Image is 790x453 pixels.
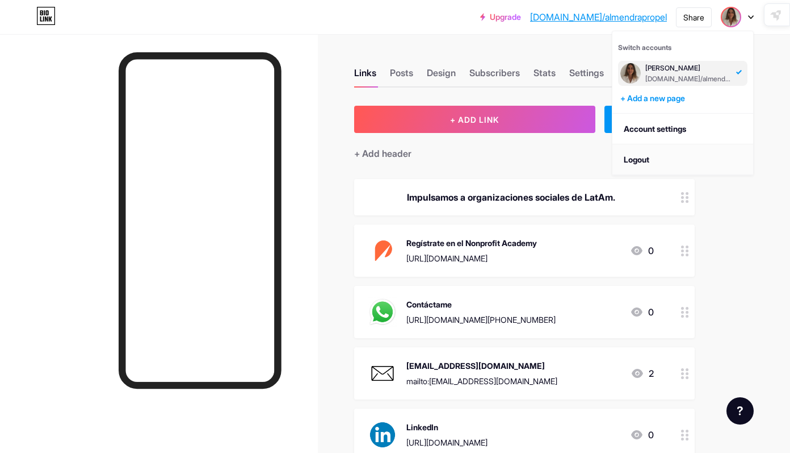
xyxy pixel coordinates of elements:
[368,359,397,388] img: almendra@wepropel.org
[406,360,557,372] div: [EMAIL_ADDRESS][DOMAIN_NAME]
[645,64,733,73] div: [PERSON_NAME]
[569,66,604,86] div: Settings
[406,314,556,326] div: [URL][DOMAIN_NAME][PHONE_NUMBER]
[406,375,557,387] div: mailto:[EMAIL_ADDRESS][DOMAIN_NAME]
[480,13,521,22] a: Upgrade
[604,106,695,133] div: + ADD EMBED
[450,115,499,124] span: + ADD LINK
[354,106,595,133] button: + ADD LINK
[469,66,520,86] div: Subscribers
[612,114,753,144] a: Account settings
[368,420,397,450] img: LinkedIn
[354,147,411,160] div: + Add header
[620,93,747,104] div: + Add a new page
[683,11,704,23] div: Share
[722,8,740,26] img: Luciana Madueño
[406,252,537,264] div: [URL][DOMAIN_NAME]
[368,297,397,327] img: Contáctame
[612,144,753,175] li: Logout
[427,66,456,86] div: Design
[390,66,413,86] div: Posts
[354,66,376,86] div: Links
[368,190,654,204] div: Impulsamos a organizaciones sociales de LatAm.
[406,237,537,249] div: Regístrate en el Nonprofit Academy
[630,305,654,319] div: 0
[620,63,641,84] img: Luciana Madueño
[645,74,733,84] div: [DOMAIN_NAME]/almendrapropel
[406,437,488,448] div: [URL][DOMAIN_NAME]
[406,298,556,310] div: Contáctame
[406,421,488,433] div: LinkedIn
[533,66,556,86] div: Stats
[530,10,667,24] a: [DOMAIN_NAME]/almendrapropel
[630,428,654,442] div: 0
[618,43,671,52] span: Switch accounts
[631,367,654,380] div: 2
[630,244,654,257] div: 0
[368,236,397,265] img: Regístrate en el Nonprofit Academy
